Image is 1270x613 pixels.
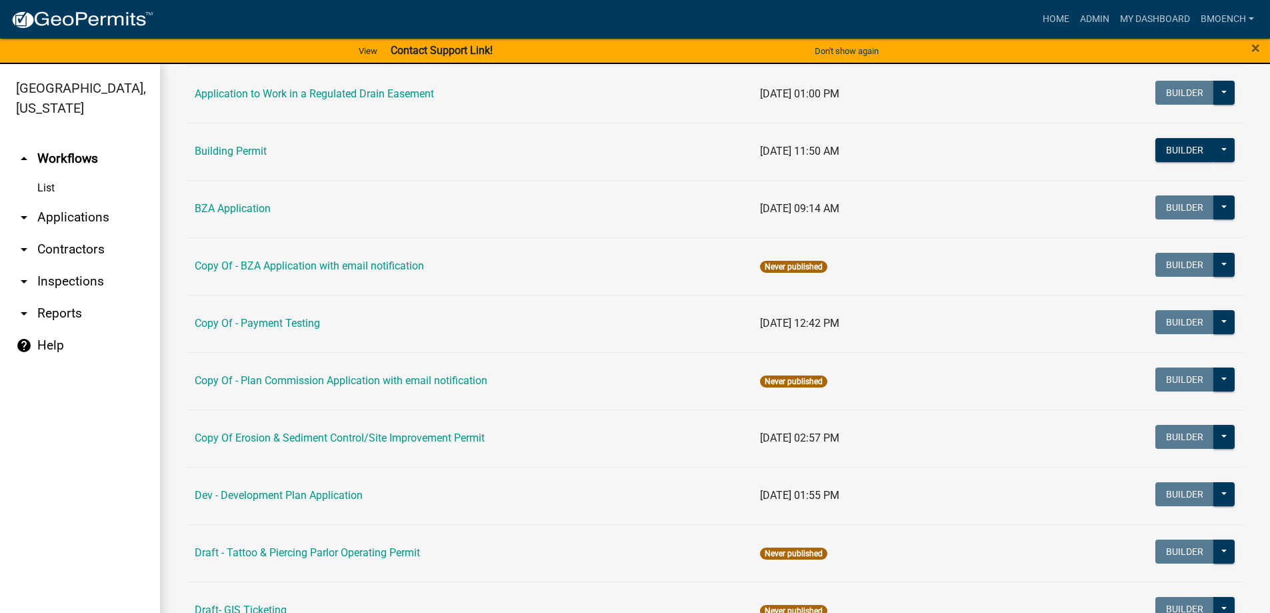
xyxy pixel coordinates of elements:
a: Copy Of Erosion & Sediment Control/Site Improvement Permit [195,432,485,444]
button: Builder [1155,482,1214,506]
a: Draft - Tattoo & Piercing Parlor Operating Permit [195,546,420,559]
a: Admin [1075,7,1115,32]
span: [DATE] 01:00 PM [760,87,839,100]
span: [DATE] 01:55 PM [760,489,839,502]
a: bmoench [1195,7,1259,32]
button: Builder [1155,310,1214,334]
button: Don't show again [809,40,884,62]
a: My Dashboard [1115,7,1195,32]
a: Copy Of - Payment Testing [195,317,320,330]
a: Building Permit [195,145,267,157]
button: Builder [1155,368,1214,392]
i: help [16,338,32,354]
i: arrow_drop_down [16,305,32,322]
button: Builder [1155,253,1214,277]
span: Never published [760,261,827,273]
span: [DATE] 12:42 PM [760,317,839,330]
strong: Contact Support Link! [391,44,493,57]
button: Builder [1155,195,1214,219]
a: Copy Of - Plan Commission Application with email notification [195,374,487,387]
a: Copy Of - BZA Application with email notification [195,259,424,272]
button: Builder [1155,425,1214,449]
button: Builder [1155,138,1214,162]
a: BZA Application [195,202,271,215]
button: Builder [1155,81,1214,105]
span: [DATE] 11:50 AM [760,145,839,157]
i: arrow_drop_down [16,241,32,257]
a: Application to Work in a Regulated Drain Easement [195,87,434,100]
span: Never published [760,376,827,388]
i: arrow_drop_down [16,209,32,225]
button: Close [1251,40,1260,56]
i: arrow_drop_up [16,151,32,167]
span: Never published [760,548,827,560]
a: Home [1037,7,1075,32]
a: View [353,40,383,62]
span: [DATE] 09:14 AM [760,202,839,215]
span: × [1251,39,1260,57]
a: Dev - Development Plan Application [195,489,363,502]
i: arrow_drop_down [16,273,32,289]
span: [DATE] 02:57 PM [760,432,839,444]
button: Builder [1155,540,1214,564]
